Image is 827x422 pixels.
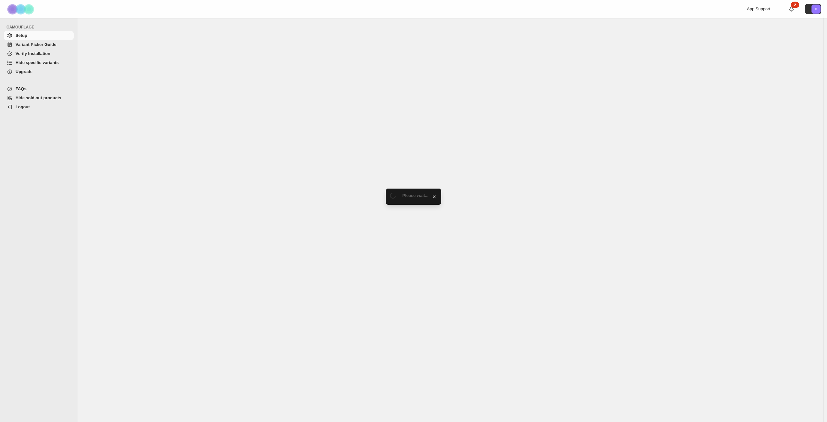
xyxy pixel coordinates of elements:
a: FAQs [4,84,74,93]
span: FAQs [16,86,26,91]
div: 2 [791,2,799,8]
a: Upgrade [4,67,74,76]
span: Please wait... [403,193,429,198]
text: 0 [815,7,817,11]
span: Avatar with initials 0 [811,5,821,14]
a: Logout [4,103,74,112]
a: Variant Picker Guide [4,40,74,49]
span: Logout [16,104,30,109]
a: Setup [4,31,74,40]
button: Avatar with initials 0 [805,4,821,14]
span: Upgrade [16,69,33,74]
span: Variant Picker Guide [16,42,56,47]
a: Hide sold out products [4,93,74,103]
a: 2 [788,6,795,12]
span: App Support [747,6,770,11]
a: Hide specific variants [4,58,74,67]
span: Verify Installation [16,51,50,56]
span: Hide sold out products [16,95,61,100]
span: CAMOUFLAGE [6,25,74,30]
span: Setup [16,33,27,38]
img: Camouflage [5,0,37,18]
a: Verify Installation [4,49,74,58]
span: Hide specific variants [16,60,59,65]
